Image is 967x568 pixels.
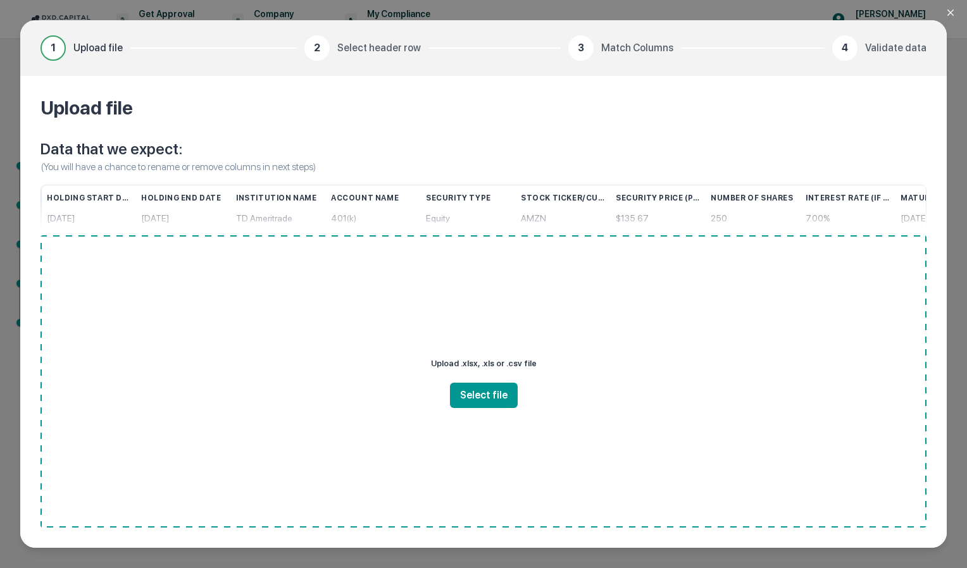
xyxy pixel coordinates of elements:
div: 7.00% [806,207,890,230]
div: [DATE] [141,207,226,230]
div: 401(k) [331,207,416,230]
span: Validate data [865,40,926,56]
div: Account Name [331,185,416,211]
div: Number of Shares [711,185,795,211]
div: Security Type [426,185,511,211]
span: 2 [314,40,320,56]
div: Interest Rate (If Applicable) [806,185,890,211]
h2: Upload file [41,96,926,119]
div: Equity [426,207,511,230]
div: AMZN [521,207,606,230]
div: Security Price (Per Share) [616,185,701,211]
div: Stock Ticker/CUSIP [521,185,606,211]
iframe: Open customer support [926,526,961,560]
span: 3 [578,40,584,56]
span: 4 [842,40,848,56]
div: TD Ameritrade [236,207,321,230]
span: 1 [51,40,56,56]
p: Upload .xlsx, .xls or .csv file [431,355,537,373]
p: (You will have a chance to rename or remove columns in next steps) [41,159,926,175]
div: Institution Name [236,185,321,211]
div: Holding End Date [141,185,226,211]
span: Match Columns [601,40,673,56]
button: Select file [450,383,518,408]
div: [DATE] [47,207,131,230]
span: Select header row [337,40,421,56]
p: Data that we expect: [41,139,926,159]
div: 250 [711,207,795,230]
div: $135.67 [616,207,701,230]
div: Holding Start Date [47,185,131,211]
span: Upload file [73,40,123,56]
